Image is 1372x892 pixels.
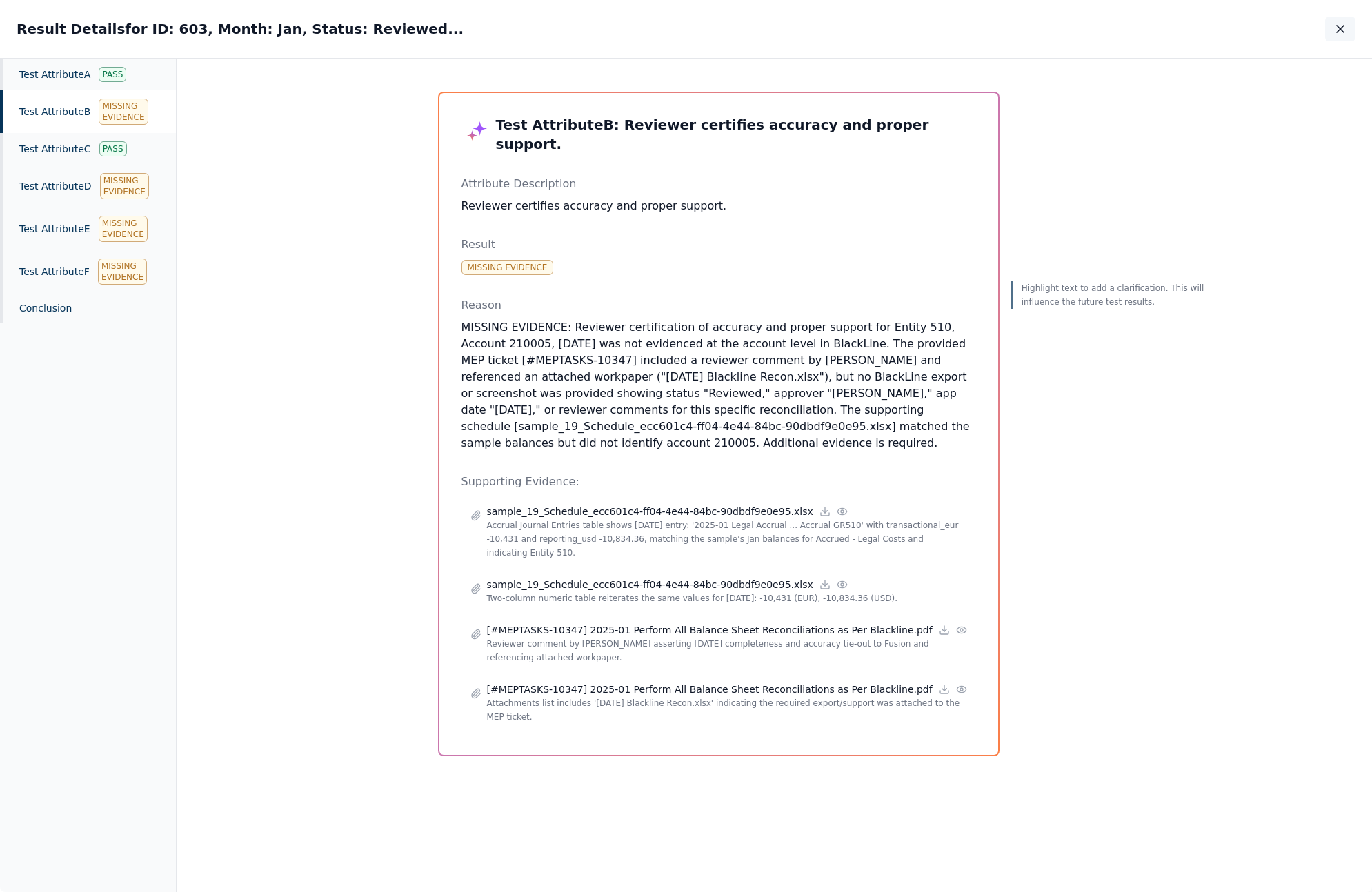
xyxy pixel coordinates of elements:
[461,319,976,452] p: MISSING EVIDENCE: Reviewer certification of accuracy and proper support for Entity 510, Account 2...
[487,518,967,560] p: Accrual Journal Entries table shows [DATE] entry: '2025-01 Legal Accrual ... Accrual GR510' with ...
[487,591,967,605] p: Two-column numeric table reiterates the same values for [DATE]: -10,431 (EUR), -10,834.36 (USD).
[99,67,126,82] div: Pass
[461,260,554,275] div: Missing Evidence
[99,99,148,125] div: Missing Evidence
[487,637,967,665] p: Reviewer comment by [PERSON_NAME] asserting [DATE] completeness and accuracy tie-out to Fusion an...
[487,578,813,591] p: sample_19_Schedule_ecc601c4-ff04-4e44-84bc-90dbdf9e0e95.xlsx
[99,141,127,156] div: Pass
[461,115,976,154] h3: Test Attribute B : Reviewer certifies accuracy and proper support.
[487,623,933,637] p: [#MEPTASKS-10347] 2025-01 Perform All Balance Sheet Reconciliations as Per Blackline.pdf
[461,198,976,214] p: Reviewer certifies accuracy and proper support.
[461,176,976,192] p: Attribute Description
[819,578,831,591] a: Download file
[487,682,933,696] p: [#MEPTASKS-10347] 2025-01 Perform All Balance Sheet Reconciliations as Per Blackline.pdf
[17,19,464,39] h2: Result Details for ID: 603, Month: Jan, Status: Reviewed...
[487,696,967,724] p: Attachments list includes '[DATE] Blackline Recon.xlsx' indicating the required export/support wa...
[819,505,831,518] a: Download file
[938,683,951,696] a: Download file
[100,173,149,199] div: Missing Evidence
[461,236,976,253] p: Result
[487,505,813,518] p: sample_19_Schedule_ecc601c4-ff04-4e44-84bc-90dbdf9e0e95.xlsx
[99,216,148,242] div: Missing Evidence
[461,297,976,314] p: Reason
[461,474,976,490] p: Supporting Evidence:
[938,624,951,636] a: Download file
[1022,281,1209,309] p: Highlight text to add a clarification. This will influence the future test results.
[98,259,147,285] div: Missing Evidence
